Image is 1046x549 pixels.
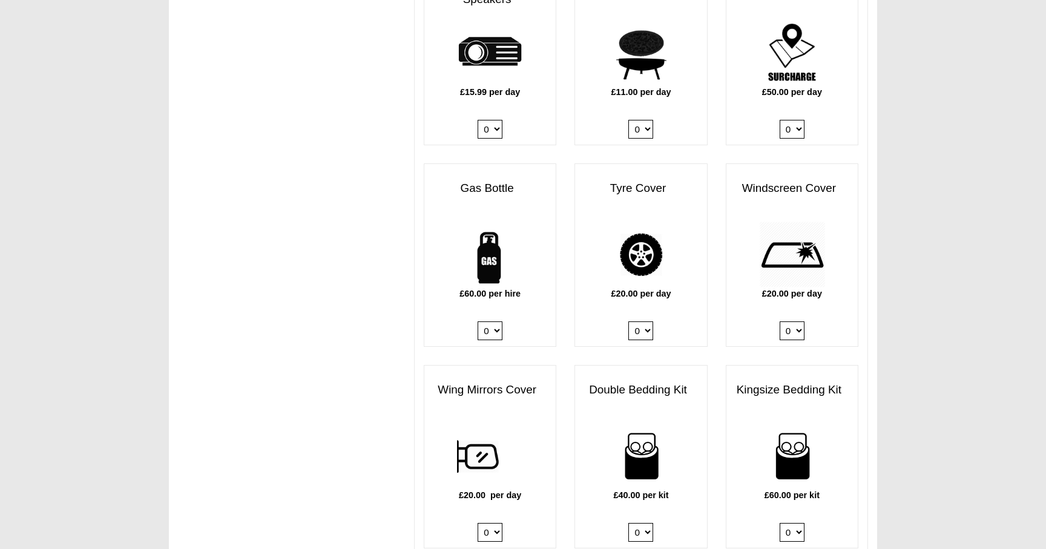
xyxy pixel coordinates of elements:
b: £15.99 per day [460,87,520,97]
h3: Tyre Cover [575,176,706,201]
b: £60.00 per kit [765,490,820,500]
h3: Windscreen Cover [726,176,858,201]
b: £20.00 per day [611,289,671,298]
h3: Wing Mirrors Cover [424,378,556,403]
img: windscreen.png [759,222,825,288]
img: pizza.png [608,20,674,86]
b: £20.00 per day [762,289,822,298]
img: bedding-for-two.png [608,423,674,489]
b: £11.00 per day [611,87,671,97]
h3: Double Bedding Kit [575,378,706,403]
b: £60.00 per hire [459,289,521,298]
h3: Gas Bottle [424,176,556,201]
h3: Kingsize Bedding Kit [726,378,858,403]
b: £50.00 per day [762,87,822,97]
img: gas-bottle.png [457,222,523,288]
img: tyre.png [608,222,674,288]
img: projector.png [457,20,523,86]
img: surcharge.png [759,20,825,86]
img: bedding-for-two.png [759,423,825,489]
b: £20.00 per day [459,490,521,500]
b: £40.00 per kit [613,490,668,500]
img: wing.png [457,423,523,489]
